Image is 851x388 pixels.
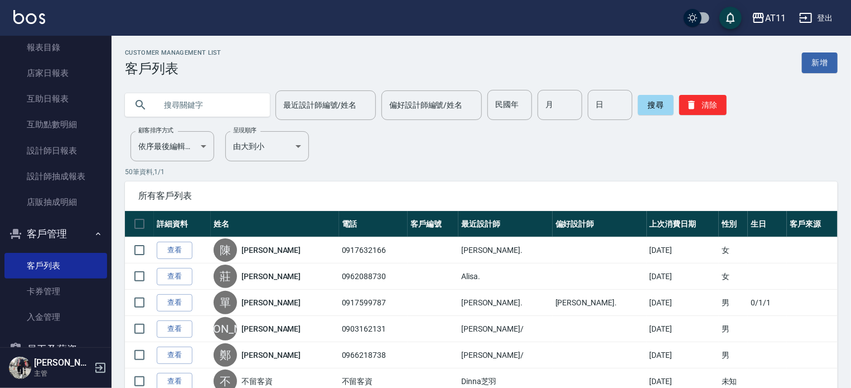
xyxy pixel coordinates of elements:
td: 男 [719,290,748,316]
button: 清除 [679,95,727,115]
div: 由大到小 [225,131,309,161]
a: 設計師抽成報表 [4,164,107,189]
span: 所有客戶列表 [138,190,824,202]
h3: 客戶列表 [125,61,221,76]
th: 偏好設計師 [553,211,647,237]
td: 男 [719,316,748,342]
a: [PERSON_NAME] [241,349,301,361]
button: AT11 [747,7,790,30]
td: Alisa. [458,264,553,290]
th: 性別 [719,211,748,237]
div: 鄭 [214,343,237,367]
th: 客戶來源 [787,211,838,237]
div: 陳 [214,238,237,262]
label: 顧客排序方式 [138,126,173,135]
input: 搜尋關鍵字 [156,90,261,120]
button: 搜尋 [638,95,674,115]
th: 生日 [748,211,787,237]
td: 0917599787 [339,290,408,316]
td: 0966218738 [339,342,408,368]
button: 員工及薪資 [4,335,107,364]
div: 依序最後編輯時間 [130,131,214,161]
td: [PERSON_NAME]. [458,237,553,264]
td: [PERSON_NAME]/ [458,316,553,342]
img: Logo [13,10,45,24]
td: 0962088730 [339,264,408,290]
h2: Customer Management List [125,49,221,56]
td: [DATE] [647,237,719,264]
th: 最近設計師 [458,211,553,237]
a: 互助日報表 [4,86,107,112]
img: Person [9,357,31,379]
button: save [719,7,742,29]
th: 詳細資料 [154,211,211,237]
td: [PERSON_NAME]/ [458,342,553,368]
th: 上次消費日期 [647,211,719,237]
a: [PERSON_NAME] [241,323,301,334]
a: 店家日報表 [4,60,107,86]
a: 查看 [157,268,192,285]
div: 莊 [214,265,237,288]
a: 新增 [802,52,838,73]
a: 入金管理 [4,304,107,330]
label: 呈現順序 [233,126,257,135]
th: 電話 [339,211,408,237]
div: [PERSON_NAME] [214,317,237,341]
td: 0/1/1 [748,290,787,316]
a: 查看 [157,320,192,338]
td: [DATE] [647,342,719,368]
a: 互助點數明細 [4,112,107,137]
a: 查看 [157,242,192,259]
td: [PERSON_NAME]. [553,290,647,316]
a: 客戶列表 [4,253,107,279]
a: 查看 [157,347,192,364]
td: [DATE] [647,316,719,342]
td: [DATE] [647,290,719,316]
td: 女 [719,237,748,264]
h5: [PERSON_NAME]. [34,357,91,368]
div: 單 [214,291,237,314]
a: 店販抽成明細 [4,189,107,215]
a: [PERSON_NAME] [241,245,301,256]
th: 姓名 [211,211,339,237]
p: 主管 [34,368,91,379]
td: 男 [719,342,748,368]
a: 設計師日報表 [4,138,107,164]
a: [PERSON_NAME] [241,297,301,308]
td: 0917632166 [339,237,408,264]
a: 卡券管理 [4,279,107,304]
td: [DATE] [647,264,719,290]
button: 登出 [795,8,838,28]
p: 50 筆資料, 1 / 1 [125,167,838,177]
td: 0903162131 [339,316,408,342]
a: [PERSON_NAME] [241,271,301,282]
a: 不留客資 [241,376,273,387]
a: 查看 [157,294,192,312]
th: 客戶編號 [408,211,458,237]
button: 客戶管理 [4,219,107,248]
td: 女 [719,264,748,290]
td: [PERSON_NAME]. [458,290,553,316]
div: AT11 [765,11,786,25]
a: 報表目錄 [4,35,107,60]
